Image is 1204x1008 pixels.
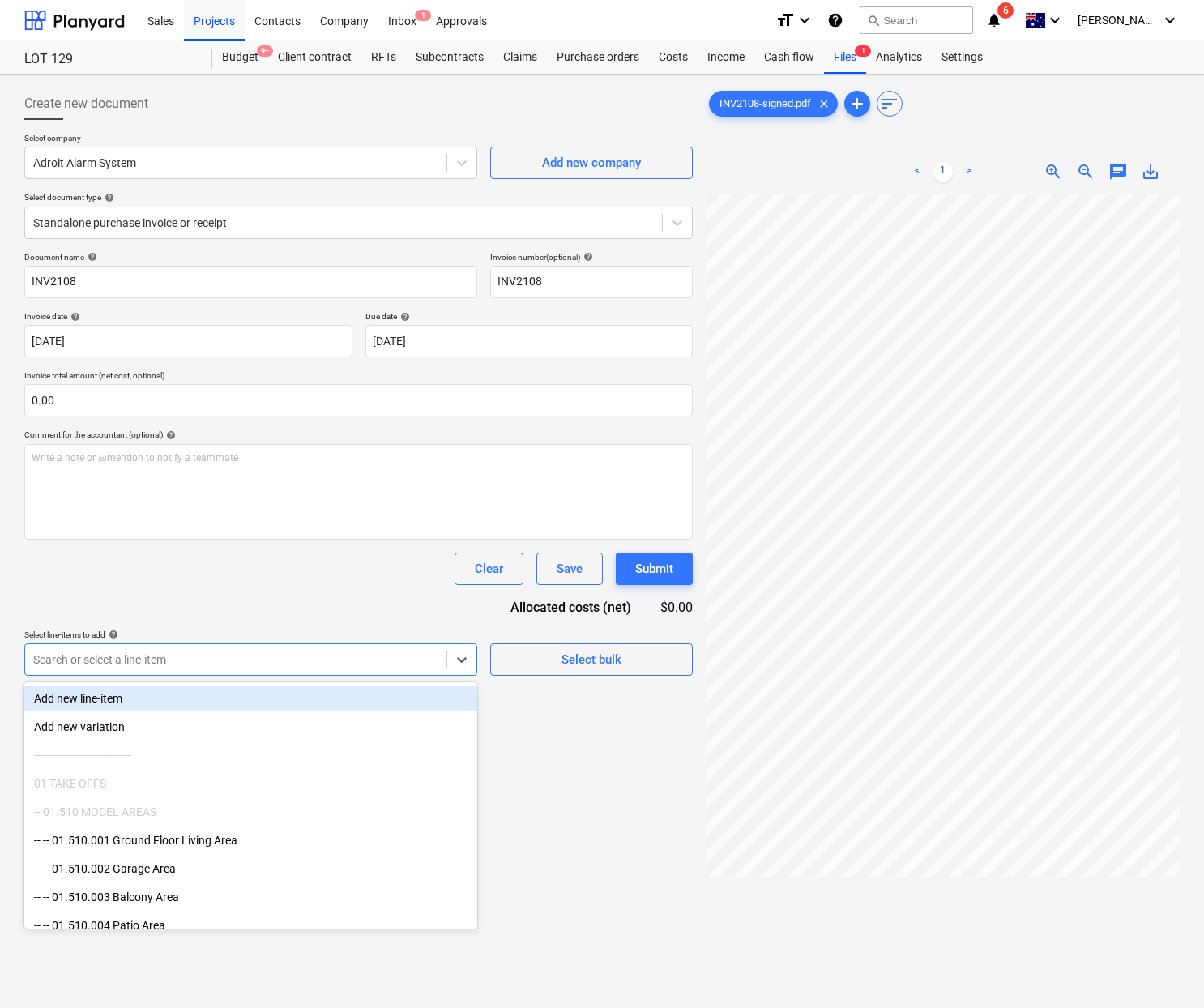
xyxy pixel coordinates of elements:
p: Invoice total amount (net cost, optional) [24,370,693,384]
span: 1 [415,10,431,21]
div: Select line-items to add [24,630,477,640]
div: ------------------------------ [24,742,477,768]
div: Select document type [24,192,693,203]
a: Previous page [907,162,927,182]
span: help [163,430,176,440]
div: Select bulk [561,649,621,670]
div: Settings [932,41,993,74]
span: help [101,193,114,203]
div: INV2108-signed.pdf [709,91,838,117]
input: Invoice total amount (net cost, optional) [24,384,693,416]
a: Budget9+ [212,41,268,74]
span: zoom_in [1044,162,1063,182]
span: INV2108-signed.pdf [710,98,821,110]
i: keyboard_arrow_down [1160,11,1180,30]
span: sort [880,94,899,113]
span: save_alt [1141,162,1160,182]
span: 9+ [257,45,273,57]
input: Invoice date not specified [24,325,352,357]
div: 聊天小组件 [1123,930,1204,1008]
span: help [84,252,97,262]
button: Select bulk [490,643,693,676]
a: Page 1 is your current page [933,162,953,182]
a: Costs [649,41,698,74]
a: Claims [493,41,547,74]
div: Files [824,41,866,74]
button: Submit [616,553,693,585]
div: Subcontracts [406,41,493,74]
span: clear [814,94,834,113]
button: Clear [455,553,523,585]
span: Create new document [24,94,148,113]
i: format_size [775,11,795,30]
a: Client contract [268,41,361,74]
div: Add new variation [24,714,477,740]
div: Document name [24,252,477,263]
div: Add new company [542,152,641,173]
a: Cash flow [754,41,824,74]
span: help [105,630,118,639]
button: Save [536,553,603,585]
div: -- -- 01.510.002 Garage Area [24,856,477,882]
div: Invoice date [24,311,352,322]
input: Invoice number [490,266,693,298]
div: Clear [475,558,503,579]
input: Document name [24,266,477,298]
div: Budget [212,41,268,74]
div: LOT 129 [24,51,193,68]
div: -- -- 01.510.003 Balcony Area [24,884,477,910]
i: keyboard_arrow_down [1045,11,1065,30]
span: [PERSON_NAME] [1078,14,1159,27]
a: Income [698,41,754,74]
iframe: Chat Widget [1123,930,1204,1008]
span: help [580,252,593,262]
div: Save [557,558,583,579]
a: RFTs [361,41,406,74]
div: Add new line-item [24,686,477,711]
span: help [67,312,80,322]
span: 6 [997,2,1014,19]
i: notifications [986,11,1002,30]
div: -- -- 01.510.001 Ground Floor Living Area [24,827,477,853]
span: search [867,14,880,27]
div: 01 TAKE OFFS [24,771,477,797]
a: Purchase orders [547,41,649,74]
span: help [397,312,410,322]
div: -- 01.510 MODEL AREAS [24,799,477,825]
div: Allocated costs (net) [482,598,657,617]
span: chat [1108,162,1128,182]
span: zoom_out [1076,162,1095,182]
i: Knowledge base [827,11,843,30]
a: Next page [959,162,979,182]
a: Files1 [824,41,866,74]
button: Search [860,6,973,34]
div: Due date [365,311,694,322]
div: -- -- 01.510.004 Patio Area [24,912,477,938]
span: add [847,94,867,113]
input: Due date not specified [365,325,694,357]
p: Select company [24,133,477,147]
span: 1 [855,45,871,57]
div: Invoice number (optional) [490,252,693,263]
div: Submit [635,558,673,579]
i: keyboard_arrow_down [795,11,814,30]
a: Analytics [866,41,932,74]
button: Add new company [490,147,693,179]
